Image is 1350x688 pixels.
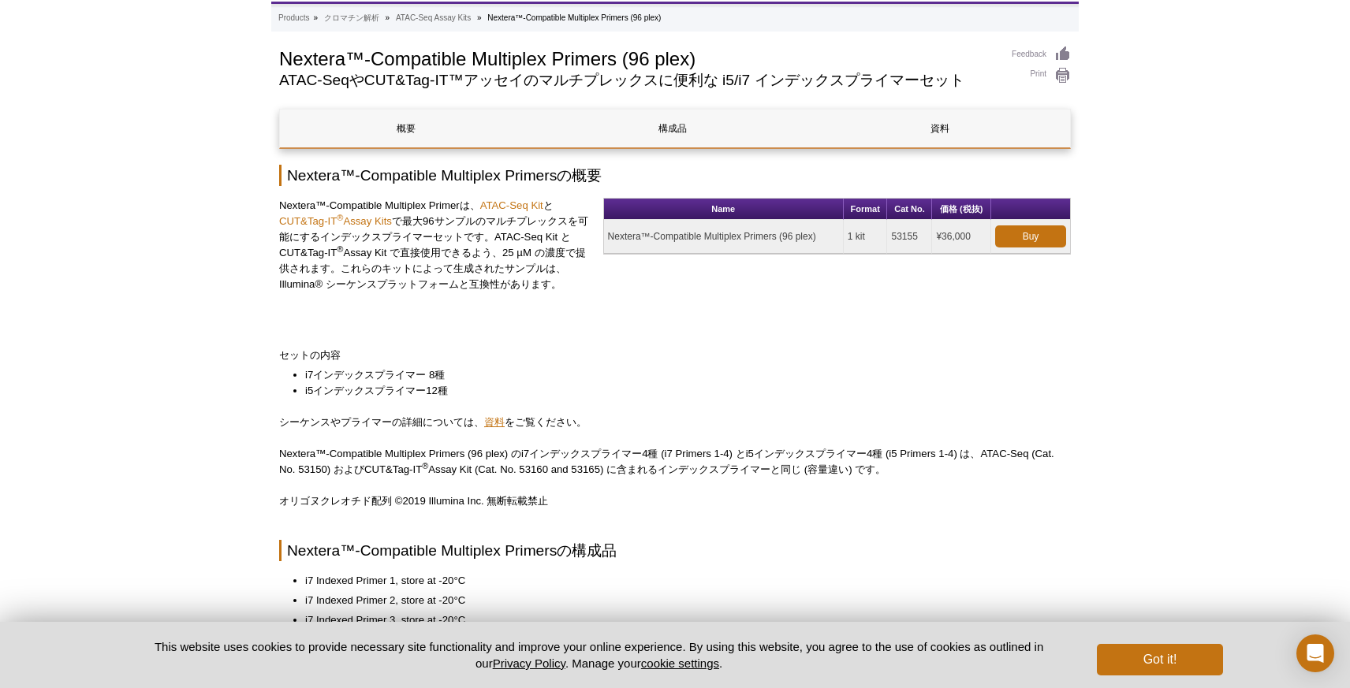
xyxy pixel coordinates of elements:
a: クロマチン解析 [324,11,379,25]
a: Feedback [1012,46,1071,63]
a: 資料 [814,110,1065,147]
p: シーケンスやプライマーの詳細については、 をご覧ください。 [279,415,1071,430]
th: 価格 (税抜) [932,199,991,220]
a: ATAC-Seq Assay Kits [396,11,471,25]
h2: Nextera™-Compatible Multiplex Primersの概要 [279,165,1071,186]
li: i7 Indexed Primer 3, store at -20°C [305,612,1055,628]
li: Nextera™-Compatible Multiplex Primers (96 plex) [487,13,661,22]
a: Print [1012,67,1071,84]
a: Privacy Policy [493,656,565,670]
a: 構成品 [547,110,799,147]
th: Format [844,199,888,220]
a: Buy [995,225,1066,247]
a: 概要 [280,110,531,147]
p: Nextera™-Compatible Multiplex Primerは、 と で最大96サンプルのマルチプレックスを可能にするインデックスプライマーセットです。ATAC-Seq Kit と ... [279,198,591,292]
h2: Nextera™-Compatible Multiplex Primersの構成品 [279,540,1071,561]
li: i7インデックスプライマー 8種 [305,367,1055,383]
h1: Nextera™-Compatible Multiplex Primers (96 plex) [279,46,996,69]
th: Name [604,199,844,220]
li: » [477,13,482,22]
p: Nextera™-Compatible Multiplex Primers (96 plex) のi7インデックスプライマー4種 (i7 Primers 1-4) とi5インデックスプライマー4... [279,446,1071,478]
button: Got it! [1097,644,1223,675]
td: Nextera™-Compatible Multiplex Primers (96 plex) [604,220,844,254]
li: » [386,13,390,22]
sup: ® [337,244,343,254]
a: CUT&Tag-IT®Assay Kits [279,215,392,227]
li: i5インデックスプライマー12種 [305,383,1055,399]
a: ATAC-Seq Kit [480,199,543,211]
sup: ® [422,460,428,470]
a: Products [278,11,309,25]
li: i7 Indexed Primer 2, store at -20°C [305,593,1055,608]
th: Cat No. [887,199,932,220]
a: 資料 [484,416,505,428]
h2: ATAC-SeqやCUT&Tag-IT™アッセイのマルチプレックスに便利な i5/i7 インデックスプライマーセット [279,73,996,87]
li: i7 Indexed Primer 1, store at -20°C [305,573,1055,589]
p: セットの内容 [279,348,1071,363]
li: » [313,13,318,22]
button: cookie settings [641,656,719,670]
p: オリゴヌクレオチド配列 ©2019 Illumina Inc. 無断転載禁止 [279,493,1071,509]
p: This website uses cookies to provide necessary site functionality and improve your online experie... [127,638,1071,671]
div: Open Intercom Messenger [1296,634,1334,672]
sup: ® [337,213,343,222]
td: ¥36,000 [932,220,991,254]
td: 1 kit [844,220,888,254]
td: 53155 [887,220,932,254]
